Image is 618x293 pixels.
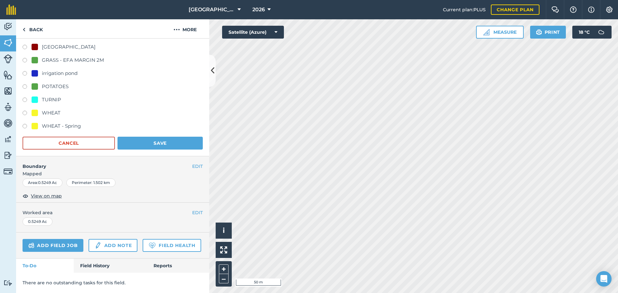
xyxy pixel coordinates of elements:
div: GRASS - EFA MARGIN 2M [42,56,104,64]
button: Cancel [23,137,115,150]
img: Two speech bubbles overlapping with the left bubble in the forefront [551,6,559,13]
img: svg+xml;base64,PHN2ZyB4bWxucz0iaHR0cDovL3d3dy53My5vcmcvMjAwMC9zdmciIHdpZHRoPSI1NiIgaGVpZ2h0PSI2MC... [4,38,13,48]
span: i [223,226,225,234]
button: EDIT [192,163,203,170]
img: svg+xml;base64,PD94bWwgdmVyc2lvbj0iMS4wIiBlbmNvZGluZz0idXRmLTgiPz4KPCEtLSBHZW5lcmF0b3I6IEFkb2JlIE... [4,22,13,32]
img: svg+xml;base64,PD94bWwgdmVyc2lvbj0iMS4wIiBlbmNvZGluZz0idXRmLTgiPz4KPCEtLSBHZW5lcmF0b3I6IEFkb2JlIE... [28,242,34,249]
a: Add note [89,239,137,252]
button: Satellite (Azure) [222,26,284,39]
div: WHEAT - Spring [42,122,81,130]
p: There are no outstanding tasks for this field. [23,279,203,286]
a: To-Do [16,259,74,273]
button: EDIT [192,209,203,216]
img: svg+xml;base64,PHN2ZyB4bWxucz0iaHR0cDovL3d3dy53My5vcmcvMjAwMC9zdmciIHdpZHRoPSI1NiIgaGVpZ2h0PSI2MC... [4,86,13,96]
span: Mapped [16,170,209,177]
img: fieldmargin Logo [6,5,16,15]
img: svg+xml;base64,PHN2ZyB4bWxucz0iaHR0cDovL3d3dy53My5vcmcvMjAwMC9zdmciIHdpZHRoPSIyMCIgaGVpZ2h0PSIyNC... [173,26,180,33]
div: Perimeter : 1.502 km [66,179,116,187]
a: Field History [74,259,147,273]
span: View on map [31,192,62,199]
span: [GEOGRAPHIC_DATA] [189,6,235,14]
img: svg+xml;base64,PD94bWwgdmVyc2lvbj0iMS4wIiBlbmNvZGluZz0idXRmLTgiPz4KPCEtLSBHZW5lcmF0b3I6IEFkb2JlIE... [4,102,13,112]
img: svg+xml;base64,PD94bWwgdmVyc2lvbj0iMS4wIiBlbmNvZGluZz0idXRmLTgiPz4KPCEtLSBHZW5lcmF0b3I6IEFkb2JlIE... [4,167,13,176]
h4: Boundary [16,156,192,170]
img: svg+xml;base64,PHN2ZyB4bWxucz0iaHR0cDovL3d3dy53My5vcmcvMjAwMC9zdmciIHdpZHRoPSI5IiBoZWlnaHQ9IjI0Ii... [23,26,25,33]
div: [GEOGRAPHIC_DATA] [42,43,96,51]
a: Add field job [23,239,83,252]
img: svg+xml;base64,PD94bWwgdmVyc2lvbj0iMS4wIiBlbmNvZGluZz0idXRmLTgiPz4KPCEtLSBHZW5lcmF0b3I6IEFkb2JlIE... [94,242,101,249]
img: svg+xml;base64,PHN2ZyB4bWxucz0iaHR0cDovL3d3dy53My5vcmcvMjAwMC9zdmciIHdpZHRoPSIxNyIgaGVpZ2h0PSIxNy... [588,6,595,14]
button: – [219,274,229,283]
span: 2026 [252,6,265,14]
img: A question mark icon [569,6,577,13]
div: irrigation pond [42,69,78,77]
img: svg+xml;base64,PD94bWwgdmVyc2lvbj0iMS4wIiBlbmNvZGluZz0idXRmLTgiPz4KPCEtLSBHZW5lcmF0b3I6IEFkb2JlIE... [4,134,13,144]
img: Ruler icon [483,29,490,35]
img: svg+xml;base64,PHN2ZyB4bWxucz0iaHR0cDovL3d3dy53My5vcmcvMjAwMC9zdmciIHdpZHRoPSIxOCIgaGVpZ2h0PSIyNC... [23,192,28,200]
img: svg+xml;base64,PHN2ZyB4bWxucz0iaHR0cDovL3d3dy53My5vcmcvMjAwMC9zdmciIHdpZHRoPSIxOSIgaGVpZ2h0PSIyNC... [536,28,542,36]
img: A cog icon [605,6,613,13]
a: Reports [147,259,209,273]
div: POTATOES [42,83,69,90]
img: Four arrows, one pointing top left, one top right, one bottom right and the last bottom left [220,246,227,253]
span: Current plan : PLUS [443,6,486,13]
button: + [219,264,229,274]
button: Save [117,137,203,150]
button: Print [530,26,566,39]
div: WHEAT [42,109,61,117]
a: Field Health [143,239,201,252]
button: i [216,223,232,239]
img: svg+xml;base64,PD94bWwgdmVyc2lvbj0iMS4wIiBlbmNvZGluZz0idXRmLTgiPz4KPCEtLSBHZW5lcmF0b3I6IEFkb2JlIE... [595,26,608,39]
img: svg+xml;base64,PHN2ZyB4bWxucz0iaHR0cDovL3d3dy53My5vcmcvMjAwMC9zdmciIHdpZHRoPSI1NiIgaGVpZ2h0PSI2MC... [4,70,13,80]
button: Measure [476,26,524,39]
a: Change plan [491,5,539,15]
button: View on map [23,192,62,200]
div: TURNIP [42,96,61,104]
span: 18 ° C [579,26,590,39]
span: Worked area [23,209,203,216]
img: svg+xml;base64,PD94bWwgdmVyc2lvbj0iMS4wIiBlbmNvZGluZz0idXRmLTgiPz4KPCEtLSBHZW5lcmF0b3I6IEFkb2JlIE... [4,151,13,160]
div: Area : 0.5249 Ac [23,179,62,187]
div: Open Intercom Messenger [596,271,612,287]
button: More [161,19,209,38]
img: svg+xml;base64,PD94bWwgdmVyc2lvbj0iMS4wIiBlbmNvZGluZz0idXRmLTgiPz4KPCEtLSBHZW5lcmF0b3I6IEFkb2JlIE... [4,118,13,128]
button: 18 °C [572,26,612,39]
img: svg+xml;base64,PD94bWwgdmVyc2lvbj0iMS4wIiBlbmNvZGluZz0idXRmLTgiPz4KPCEtLSBHZW5lcmF0b3I6IEFkb2JlIE... [4,280,13,286]
div: 0.5249 Ac [23,217,52,226]
img: svg+xml;base64,PD94bWwgdmVyc2lvbj0iMS4wIiBlbmNvZGluZz0idXRmLTgiPz4KPCEtLSBHZW5lcmF0b3I6IEFkb2JlIE... [4,54,13,63]
a: Back [16,19,49,38]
